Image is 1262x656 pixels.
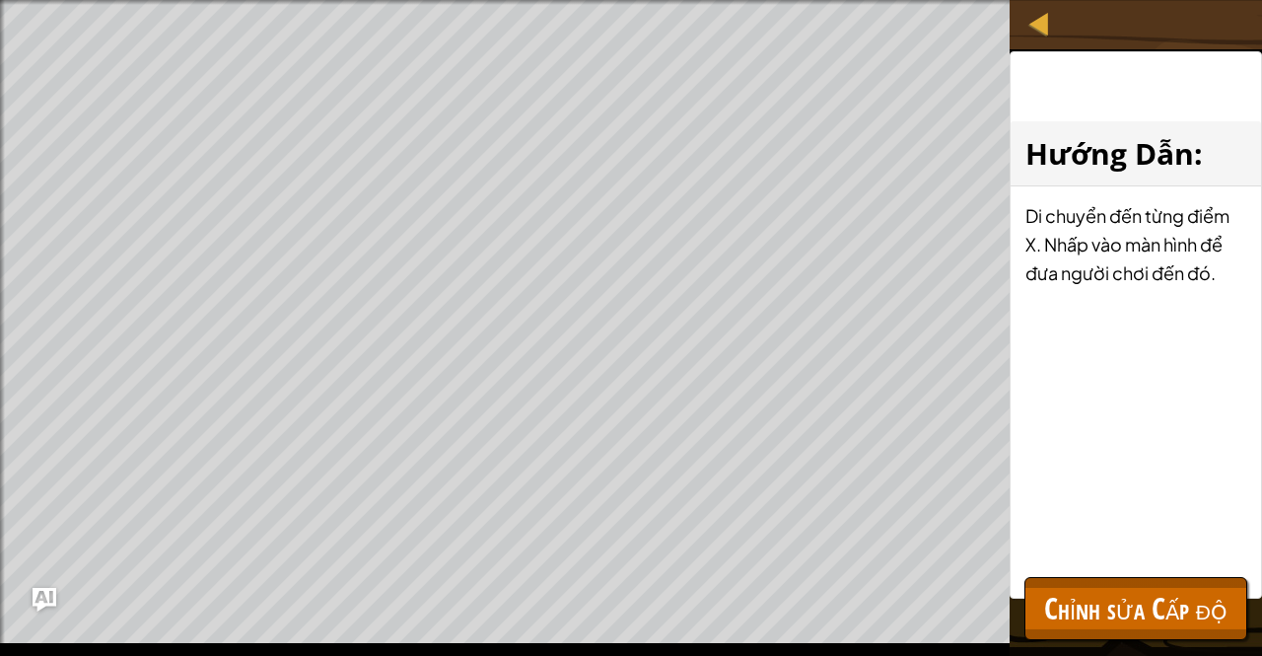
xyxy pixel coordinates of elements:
[1025,133,1194,174] span: Hướng Dẫn
[1025,131,1246,176] h3: :
[1025,201,1246,287] p: Di chuyển đến từng điểm X. Nhấp vào màn hình để đưa người chơi đến đó.
[33,588,56,612] button: Ask AI
[1044,588,1227,628] span: Chỉnh sửa Cấp độ
[1024,577,1247,640] button: Chỉnh sửa Cấp độ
